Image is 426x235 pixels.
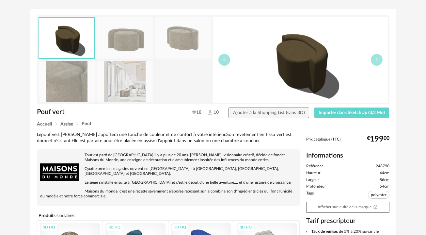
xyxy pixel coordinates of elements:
span: polyester [368,191,389,199]
span: Open In New icon [373,205,378,209]
button: Importer dans SketchUp (3,2 Mo) [314,108,389,118]
span: 86cm [380,177,389,183]
img: pouf-vert-1000-12-2-248790_3.jpg [97,61,153,102]
p: Quatre premiers magasins ouvrent en [GEOGRAPHIC_DATA] - à [GEOGRAPHIC_DATA], [GEOGRAPHIC_DATA], [... [40,166,296,176]
span: 18 [192,109,201,115]
h3: Tarif prescripteur [306,217,389,225]
span: 10 [207,109,217,116]
p: Maisons du monde, c'est une recette savamment élaborée reposant sur la combinaison d'ingrédients ... [40,189,296,199]
img: pouf-vert-1000-12-2-248790_5.jpg [39,61,95,102]
div: 3D HQ [171,224,189,232]
div: Prix catalogue (TTC): [306,137,389,148]
h1: Pouf vert [37,108,180,116]
img: Téléchargements [207,109,213,116]
span: 44cm [380,171,389,176]
span: 54cm [380,184,389,189]
div: Breadcrumb [37,122,389,126]
div: 3D HQ [106,224,123,232]
span: Pouf [82,122,91,126]
h4: Produits similaires [37,211,300,220]
p: Le siège s'installe ensuite à [GEOGRAPHIC_DATA] et c'est le début d'une belle aventure.... et d'u... [40,180,296,185]
p: Tout est parti de [GEOGRAPHIC_DATA] il y a plus de 20 ans. [PERSON_NAME], visionnaire créatif, dé... [40,153,296,162]
div: Lepouf vert [PERSON_NAME] apportera une touche de couleur et de confort à votre intérieur.Son rev... [37,132,300,144]
span: Hauteur [306,171,320,176]
span: Importer dans SketchUp (3,2 Mo) [319,110,385,115]
span: Ajouter à la Shopping List (sans 3D) [233,110,305,115]
span: 199 [370,137,384,142]
span: Référence [306,164,323,169]
div: 3D HQ [237,224,255,232]
img: pouf-vert-1000-12-2-248790_1.jpg [97,17,153,59]
span: Assise [60,122,73,126]
button: Ajouter à la Shopping List (sans 3D) [229,108,309,118]
span: 248790 [376,164,389,169]
img: thumbnail.png [213,17,388,103]
div: € 00 [367,137,389,142]
img: pouf-vert-1000-12-2-248790_4.jpg [155,17,211,59]
span: Accueil [37,122,52,126]
b: Taux de remise [311,229,337,233]
img: brand logo [40,153,79,192]
a: Afficher sur le site de la marqueOpen In New icon [306,202,389,213]
span: Tags [306,191,314,200]
img: thumbnail.png [39,18,95,59]
span: Largeur [306,177,319,183]
span: Profondeur [306,184,326,189]
h2: Informations [306,151,389,160]
div: 3D HQ [40,224,58,232]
